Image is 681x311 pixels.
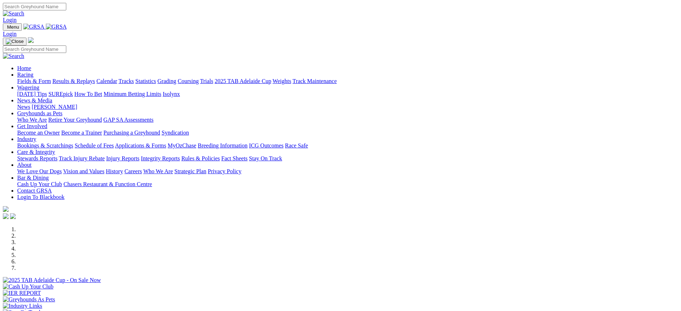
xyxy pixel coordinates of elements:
a: Breeding Information [198,142,248,149]
img: IER REPORT [3,290,41,296]
a: Chasers Restaurant & Function Centre [63,181,152,187]
a: Bookings & Scratchings [17,142,73,149]
a: Become a Trainer [61,130,102,136]
a: Get Involved [17,123,47,129]
a: Industry [17,136,36,142]
a: [DATE] Tips [17,91,47,97]
a: Calendar [96,78,117,84]
a: Coursing [178,78,199,84]
a: ICG Outcomes [249,142,283,149]
a: Login [3,17,16,23]
a: Rules & Policies [181,155,220,161]
a: News [17,104,30,110]
a: Isolynx [163,91,180,97]
a: Fields & Form [17,78,51,84]
a: About [17,162,32,168]
a: Who We Are [17,117,47,123]
a: MyOzChase [168,142,196,149]
a: [PERSON_NAME] [32,104,77,110]
div: Industry [17,142,678,149]
a: Contact GRSA [17,188,52,194]
div: Greyhounds as Pets [17,117,678,123]
a: Fact Sheets [221,155,248,161]
a: Strategic Plan [174,168,206,174]
button: Toggle navigation [3,38,27,45]
a: Schedule of Fees [75,142,114,149]
a: Home [17,65,31,71]
a: Vision and Values [63,168,104,174]
span: Menu [7,24,19,30]
a: SUREpick [48,91,73,97]
img: facebook.svg [3,213,9,219]
a: Become an Owner [17,130,60,136]
a: 2025 TAB Adelaide Cup [215,78,271,84]
a: Results & Replays [52,78,95,84]
img: Cash Up Your Club [3,283,53,290]
a: Syndication [162,130,189,136]
a: Applications & Forms [115,142,166,149]
img: Greyhounds As Pets [3,296,55,303]
img: Search [3,10,24,17]
a: Login [3,31,16,37]
img: GRSA [23,24,44,30]
div: Wagering [17,91,678,97]
a: Grading [158,78,176,84]
a: Minimum Betting Limits [104,91,161,97]
a: Weights [273,78,291,84]
a: Greyhounds as Pets [17,110,62,116]
a: Bar & Dining [17,175,49,181]
div: Care & Integrity [17,155,678,162]
img: Industry Links [3,303,42,309]
img: 2025 TAB Adelaide Cup - On Sale Now [3,277,101,283]
a: Racing [17,72,33,78]
div: News & Media [17,104,678,110]
div: Bar & Dining [17,181,678,188]
div: Get Involved [17,130,678,136]
a: Trials [200,78,213,84]
a: Stewards Reports [17,155,57,161]
a: Privacy Policy [208,168,241,174]
a: How To Bet [75,91,102,97]
input: Search [3,3,66,10]
input: Search [3,45,66,53]
a: Who We Are [143,168,173,174]
a: Retire Your Greyhound [48,117,102,123]
a: Wagering [17,84,39,91]
a: Statistics [135,78,156,84]
img: logo-grsa-white.png [3,206,9,212]
a: Track Maintenance [293,78,337,84]
img: GRSA [46,24,67,30]
img: Search [3,53,24,59]
a: Cash Up Your Club [17,181,62,187]
a: Integrity Reports [141,155,180,161]
a: We Love Our Dogs [17,168,62,174]
a: Care & Integrity [17,149,55,155]
div: Racing [17,78,678,84]
a: Purchasing a Greyhound [104,130,160,136]
a: Careers [124,168,142,174]
img: logo-grsa-white.png [28,37,34,43]
a: Stay On Track [249,155,282,161]
button: Toggle navigation [3,23,22,31]
div: About [17,168,678,175]
a: Race Safe [285,142,308,149]
a: News & Media [17,97,52,103]
a: History [106,168,123,174]
a: Login To Blackbook [17,194,64,200]
a: Tracks [119,78,134,84]
a: GAP SA Assessments [104,117,154,123]
a: Track Injury Rebate [59,155,105,161]
img: twitter.svg [10,213,16,219]
a: Injury Reports [106,155,139,161]
img: Close [6,39,24,44]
